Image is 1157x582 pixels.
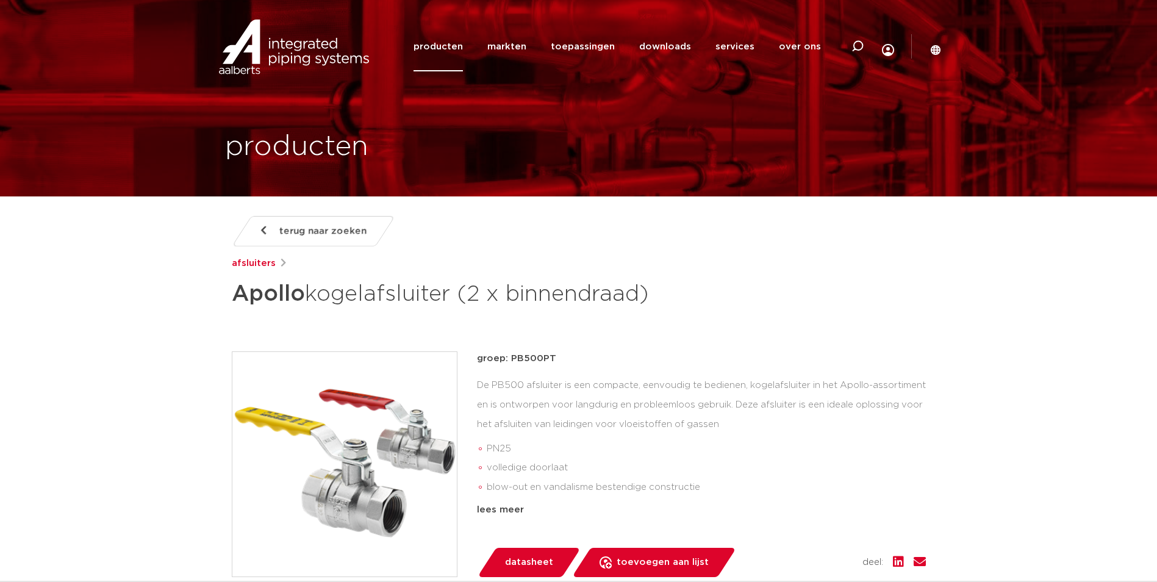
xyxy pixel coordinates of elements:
[487,458,926,478] li: volledige doorlaat
[225,128,368,167] h1: producten
[862,555,883,570] span: deel:
[477,376,926,498] div: De PB500 afsluiter is een compacte, eenvoudig te bedienen, kogelafsluiter in het Apollo-assortime...
[232,276,690,312] h1: kogelafsluiter (2 x binnendraad)
[232,352,457,577] img: Product Image for Apollo kogelafsluiter (2 x binnendraad)
[551,22,615,71] a: toepassingen
[639,22,691,71] a: downloads
[487,22,526,71] a: markten
[487,439,926,459] li: PN25
[505,553,553,572] span: datasheet
[487,497,926,517] li: pTFE zittingen
[617,553,709,572] span: toevoegen aan lijst
[477,548,581,577] a: datasheet
[231,216,395,246] a: terug naar zoeken
[779,22,821,71] a: over ons
[715,22,754,71] a: services
[477,503,926,517] div: lees meer
[477,351,926,366] p: groep: PB500PT
[232,283,305,305] strong: Apollo
[414,22,463,71] a: producten
[232,256,276,271] a: afsluiters
[279,221,367,241] span: terug naar zoeken
[414,22,821,71] nav: Menu
[882,18,894,75] div: my IPS
[487,478,926,497] li: blow-out en vandalisme bestendige constructie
